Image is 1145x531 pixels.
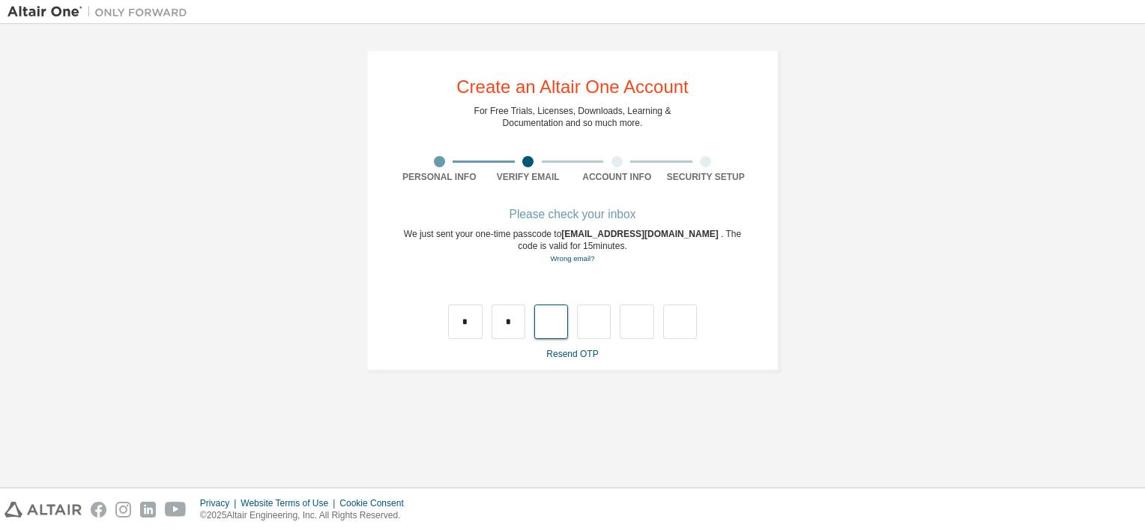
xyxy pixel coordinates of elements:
div: Create an Altair One Account [456,78,689,96]
div: For Free Trials, Licenses, Downloads, Learning & Documentation and so much more. [474,105,671,129]
a: Resend OTP [546,349,598,359]
div: Website Terms of Use [241,497,339,509]
img: instagram.svg [115,502,131,517]
img: youtube.svg [165,502,187,517]
div: Cookie Consent [339,497,412,509]
img: linkedin.svg [140,502,156,517]
img: Altair One [7,4,195,19]
span: [EMAIL_ADDRESS][DOMAIN_NAME] [561,229,721,239]
div: Account Info [572,171,662,183]
div: We just sent your one-time passcode to . The code is valid for 15 minutes. [395,228,750,265]
div: Please check your inbox [395,210,750,219]
img: altair_logo.svg [4,502,82,517]
p: © 2025 Altair Engineering, Inc. All Rights Reserved. [200,509,413,522]
div: Verify Email [484,171,573,183]
a: Go back to the registration form [550,254,594,262]
div: Privacy [200,497,241,509]
img: facebook.svg [91,502,106,517]
div: Personal Info [395,171,484,183]
div: Security Setup [662,171,751,183]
